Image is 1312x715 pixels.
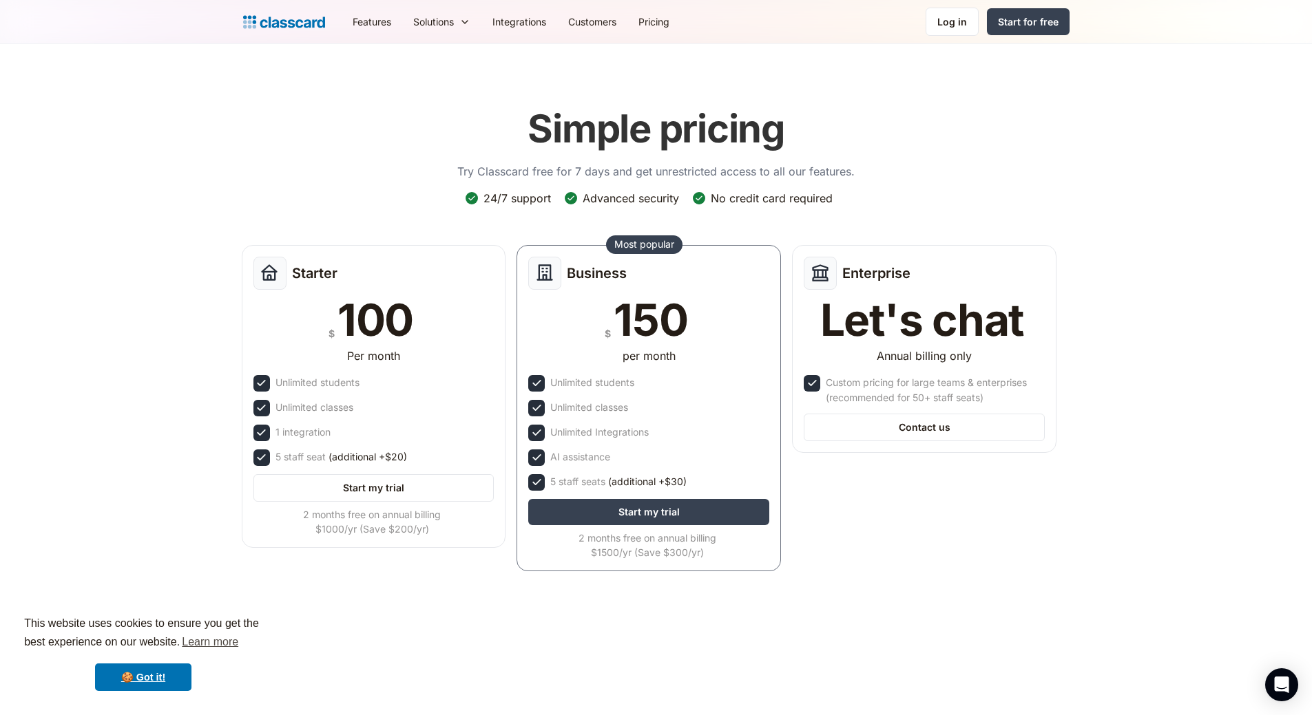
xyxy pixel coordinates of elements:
[550,449,610,465] div: AI assistance
[528,531,767,559] div: 2 months free on annual billing $1500/yr (Save $300/yr)
[95,663,191,691] a: dismiss cookie message
[627,6,680,37] a: Pricing
[842,265,910,281] h2: Enterprise
[275,400,353,415] div: Unlimited classes
[253,507,492,536] div: 2 months free on annual billing $1000/yr (Save $200/yr)
[528,499,769,525] a: Start my trial
[557,6,627,37] a: Customers
[292,265,337,281] h2: Starter
[550,375,634,390] div: Unlimited students
[275,425,331,440] div: 1 integration
[998,14,1059,29] div: Start for free
[550,425,649,440] div: Unlimited Integrations
[342,6,402,37] a: Features
[614,237,674,251] div: Most popular
[1265,668,1298,701] div: Open Intercom Messenger
[804,414,1045,441] a: Contact us
[550,474,687,489] div: 5 staff seats
[481,6,557,37] a: Integrations
[711,191,833,206] div: No credit card required
[275,375,360,390] div: Unlimited students
[567,265,627,281] h2: Business
[457,163,855,180] p: Try Classcard free for 7 days and get unrestricted access to all our features.
[623,348,676,364] div: per month
[826,375,1042,405] div: Custom pricing for large teams & enterprises (recommended for 50+ staff seats)
[24,615,262,652] span: This website uses cookies to ensure you get the best experience on our website.
[329,449,407,465] span: (additional +$20)
[243,12,325,32] a: Logo
[337,298,413,342] div: 100
[329,325,335,342] div: $
[528,106,784,152] h1: Simple pricing
[483,191,551,206] div: 24/7 support
[550,400,628,415] div: Unlimited classes
[614,298,687,342] div: 150
[605,325,611,342] div: $
[402,6,481,37] div: Solutions
[275,449,407,465] div: 5 staff seat
[987,8,1070,35] a: Start for free
[180,632,240,652] a: learn more about cookies
[583,191,679,206] div: Advanced security
[926,8,979,36] a: Log in
[413,14,454,29] div: Solutions
[347,348,400,364] div: Per month
[11,602,275,704] div: cookieconsent
[253,474,494,502] a: Start my trial
[877,348,972,364] div: Annual billing only
[937,14,967,29] div: Log in
[608,474,687,489] span: (additional +$30)
[820,298,1024,342] div: Let's chat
